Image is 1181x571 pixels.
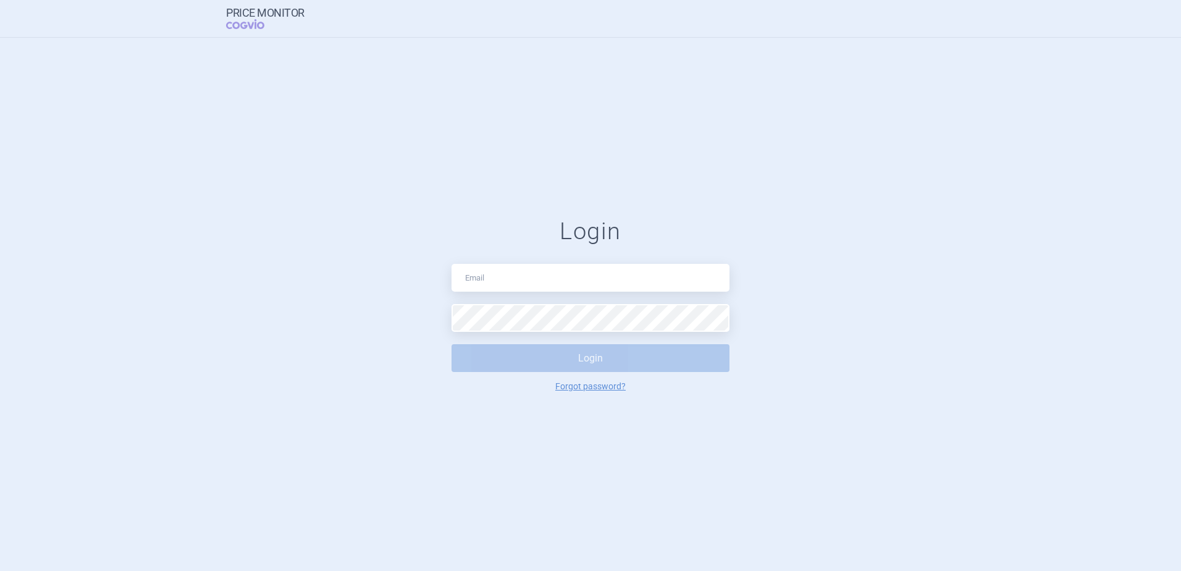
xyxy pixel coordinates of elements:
button: Login [452,344,729,372]
a: Forgot password? [555,382,626,391]
input: Email [452,264,729,292]
span: COGVIO [226,19,282,29]
strong: Price Monitor [226,7,305,19]
a: Price MonitorCOGVIO [226,7,305,30]
h1: Login [452,218,729,246]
